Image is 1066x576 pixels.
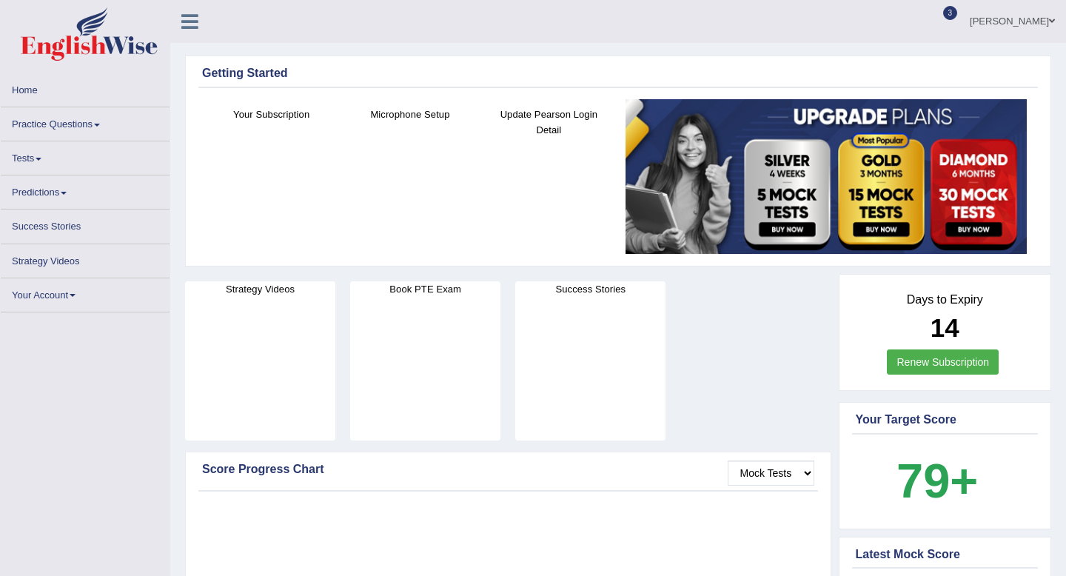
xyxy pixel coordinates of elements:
[1,141,170,170] a: Tests
[896,454,978,508] b: 79+
[515,281,666,297] h4: Success Stories
[348,107,472,122] h4: Microphone Setup
[202,461,814,478] div: Score Progress Chart
[943,6,958,20] span: 3
[1,244,170,273] a: Strategy Videos
[887,349,999,375] a: Renew Subscription
[1,278,170,307] a: Your Account
[856,293,1035,307] h4: Days to Expiry
[626,99,1027,255] img: small5.jpg
[856,411,1035,429] div: Your Target Score
[1,73,170,102] a: Home
[1,210,170,238] a: Success Stories
[1,175,170,204] a: Predictions
[350,281,500,297] h4: Book PTE Exam
[202,64,1034,82] div: Getting Started
[931,313,959,342] b: 14
[856,546,1035,563] div: Latest Mock Score
[185,281,335,297] h4: Strategy Videos
[1,107,170,136] a: Practice Questions
[209,107,333,122] h4: Your Subscription
[487,107,611,138] h4: Update Pearson Login Detail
